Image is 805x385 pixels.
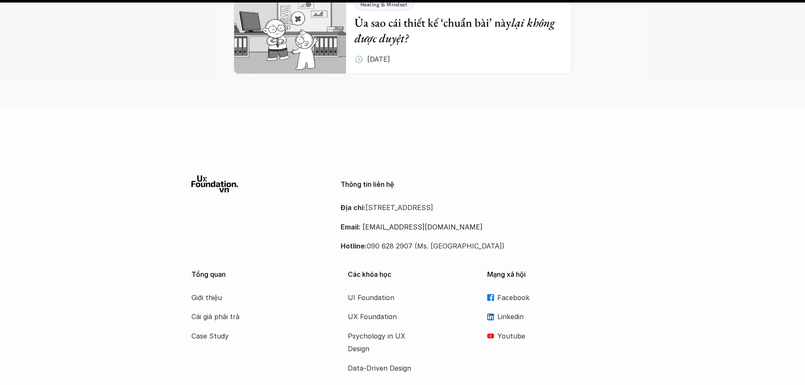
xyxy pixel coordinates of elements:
[191,270,335,279] p: Tổng quan
[348,310,415,323] a: UX Foundation
[341,240,614,252] p: 090 628 2907 (Ms. [GEOGRAPHIC_DATA])
[348,270,475,279] p: Các khóa học
[191,291,259,304] a: Giới thiệu
[355,15,557,45] em: lại không được duyệt?
[341,201,614,214] p: [STREET_ADDRESS]
[497,330,614,342] p: Youtube
[487,270,614,279] p: Mạng xã hội
[363,223,483,231] a: [EMAIL_ADDRESS][DOMAIN_NAME]
[360,1,408,7] p: Healing & Mindset
[341,203,366,212] strong: Địa chỉ:
[191,330,259,342] a: Case Study
[497,291,614,304] p: Facebook
[497,310,614,323] p: Linkedin
[348,330,415,355] a: Psychology in UX Design
[355,15,563,46] h5: Ủa sao cái thiết kế ‘chuẩn bài’ này
[487,310,614,323] a: Linkedin
[341,180,614,188] p: Thông tin liên hệ
[348,291,415,304] a: UI Foundation
[348,362,415,374] a: Data-Driven Design
[487,330,614,342] a: Youtube
[341,223,360,231] strong: Email:
[355,53,390,66] p: 🕔 [DATE]
[341,242,367,250] strong: Hotline:
[487,291,614,304] a: Facebook
[191,310,259,323] a: Cái giá phải trả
